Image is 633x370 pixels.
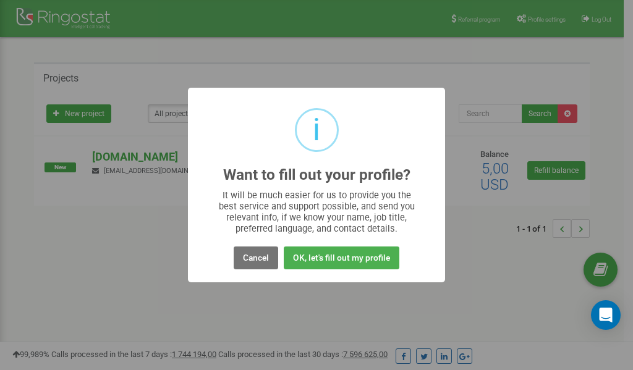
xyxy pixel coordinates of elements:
[284,246,399,269] button: OK, let's fill out my profile
[223,167,410,183] h2: Want to fill out your profile?
[213,190,421,234] div: It will be much easier for us to provide you the best service and support possible, and send you ...
[591,300,621,330] div: Open Intercom Messenger
[234,246,278,269] button: Cancel
[313,110,320,150] div: i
